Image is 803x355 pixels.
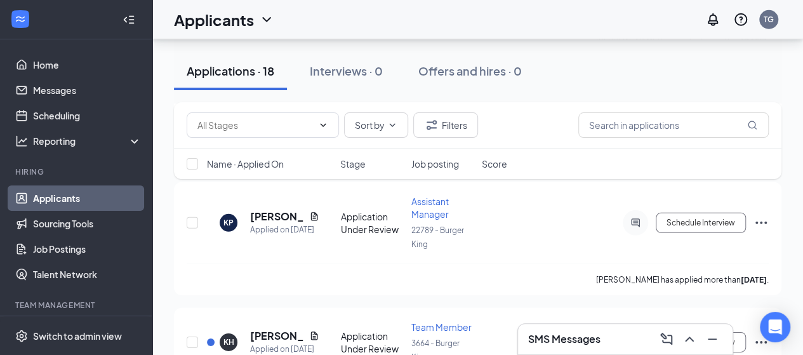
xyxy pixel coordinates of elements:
[123,13,135,26] svg: Collapse
[528,332,601,346] h3: SMS Messages
[33,262,142,287] a: Talent Network
[760,312,790,342] div: Open Intercom Messenger
[223,217,234,228] div: KP
[679,329,700,349] button: ChevronUp
[341,210,404,236] div: Application Under Review
[318,120,328,130] svg: ChevronDown
[250,329,304,343] h5: [PERSON_NAME]
[33,52,142,77] a: Home
[482,157,507,170] span: Score
[207,157,284,170] span: Name · Applied On
[33,330,122,342] div: Switch to admin view
[387,120,397,130] svg: ChevronDown
[223,337,234,347] div: KH
[418,63,522,79] div: Offers and hires · 0
[413,112,478,138] button: Filter Filters
[659,332,674,347] svg: ComposeMessage
[656,213,746,233] button: Schedule Interview
[14,13,27,25] svg: WorkstreamLogo
[344,112,408,138] button: Sort byChevronDown
[250,224,319,236] div: Applied on [DATE]
[33,135,142,147] div: Reporting
[424,117,439,133] svg: Filter
[741,275,767,285] b: [DATE]
[705,12,720,27] svg: Notifications
[33,236,142,262] a: Job Postings
[33,185,142,211] a: Applicants
[310,63,383,79] div: Interviews · 0
[33,211,142,236] a: Sourcing Tools
[259,12,274,27] svg: ChevronDown
[15,330,28,342] svg: Settings
[411,321,472,333] span: Team Member
[15,166,139,177] div: Hiring
[682,332,697,347] svg: ChevronUp
[197,118,313,132] input: All Stages
[355,121,385,130] span: Sort by
[578,112,769,138] input: Search in applications
[628,218,643,228] svg: ActiveChat
[705,332,720,347] svg: Minimize
[309,331,319,341] svg: Document
[411,157,458,170] span: Job posting
[341,330,404,355] div: Application Under Review
[411,225,464,249] span: 22789 - Burger King
[656,329,677,349] button: ComposeMessage
[411,196,449,220] span: Assistant Manager
[309,211,319,222] svg: Document
[33,103,142,128] a: Scheduling
[747,120,757,130] svg: MagnifyingGlass
[596,274,769,285] p: [PERSON_NAME] has applied more than .
[15,135,28,147] svg: Analysis
[753,215,769,231] svg: Ellipses
[33,77,142,103] a: Messages
[764,14,774,25] div: TG
[174,9,254,30] h1: Applicants
[187,63,274,79] div: Applications · 18
[702,329,722,349] button: Minimize
[15,300,139,311] div: Team Management
[340,157,366,170] span: Stage
[250,210,304,224] h5: [PERSON_NAME]
[733,12,748,27] svg: QuestionInfo
[753,335,769,350] svg: Ellipses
